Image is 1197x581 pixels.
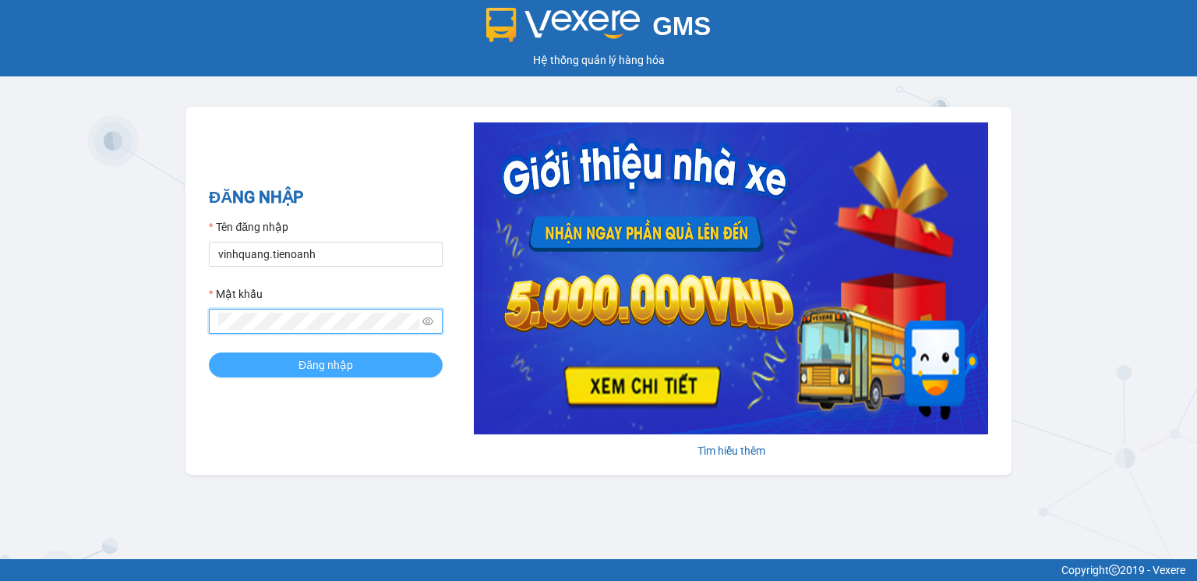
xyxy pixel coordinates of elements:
div: Tìm hiểu thêm [474,442,988,459]
div: Copyright 2019 - Vexere [12,562,1185,579]
h2: ĐĂNG NHẬP [209,185,443,211]
input: Mật khẩu [218,313,419,330]
img: banner-0 [474,122,988,434]
span: GMS [652,12,711,41]
button: Đăng nhập [209,352,443,377]
div: Hệ thống quản lý hàng hóa [4,51,1193,69]
span: Đăng nhập [298,356,353,374]
img: logo 2 [486,8,641,42]
a: GMS [486,23,711,36]
label: Tên đăng nhập [209,218,288,236]
input: Tên đăng nhập [209,242,443,267]
span: eye [422,316,433,327]
label: Mật khẩu [209,285,263,303]
span: copyright [1109,565,1120,576]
